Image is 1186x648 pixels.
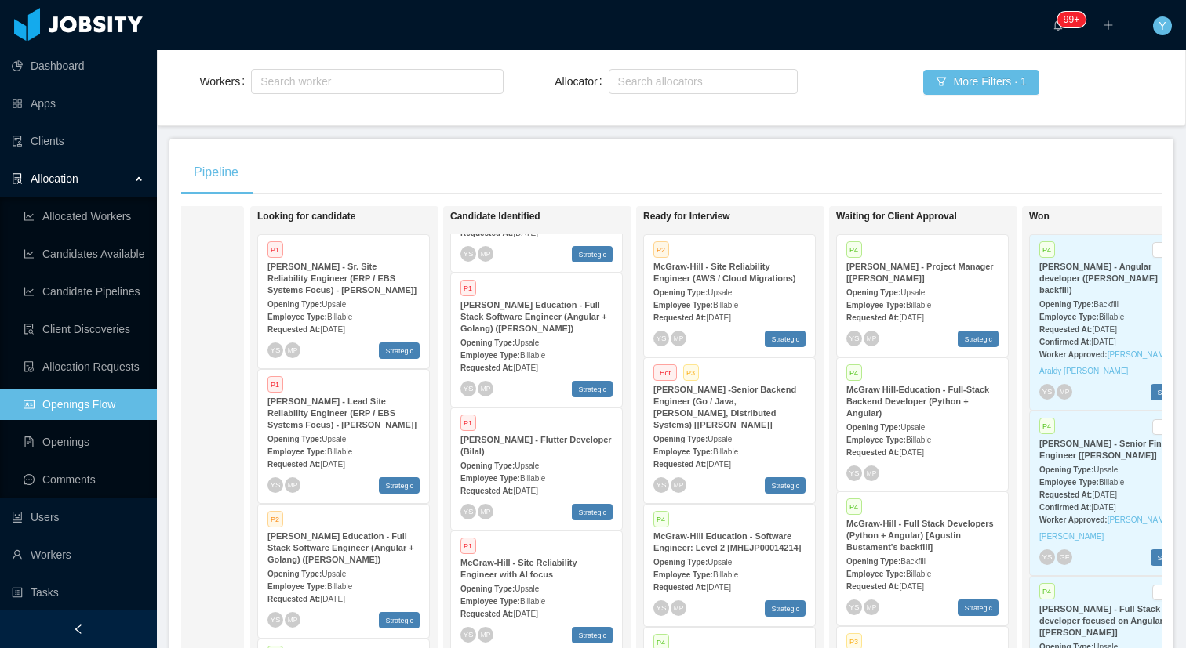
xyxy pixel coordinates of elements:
span: [DATE] [1092,491,1116,499]
strong: Requested At: [846,313,899,322]
span: P4 [846,498,862,515]
strong: Opening Type: [460,462,515,470]
strong: Opening Type: [1039,465,1093,474]
span: Upsale [515,462,539,470]
strong: Opening Type: [653,435,708,443]
a: icon: line-chartCandidates Available [24,238,144,270]
strong: Employee Type: [846,570,906,578]
a: icon: userWorkers [12,539,144,570]
div: Search allocators [618,74,781,89]
a: icon: line-chartCandidate Pipelines [24,276,144,307]
strong: Requested At: [653,313,706,322]
strong: Employee Type: [267,313,327,321]
span: [DATE] [513,610,537,618]
span: MP [867,603,876,610]
span: [DATE] [899,313,923,322]
h1: Waiting for Client Approval [836,211,1056,223]
span: P1 [460,538,476,554]
a: icon: idcardOpenings Flow [24,389,144,420]
strong: Opening Type: [846,423,900,432]
span: [DATE] [1092,325,1116,334]
span: [DATE] [706,460,730,469]
span: MP [481,385,490,392]
span: Upsale [708,558,732,567]
strong: McGraw-Hill - Site Reliability Engineer (AWS / Cloud Migrations) [653,262,796,283]
span: Upsale [515,338,539,347]
strong: Requested At: [653,460,706,469]
span: P3 [683,364,699,381]
span: Upsale [322,300,346,309]
span: YS [656,480,666,489]
span: Billable [327,582,352,591]
strong: [PERSON_NAME] - Angular developer ([PERSON_NAME] backfill) [1039,262,1158,295]
strong: Employee Type: [846,436,906,444]
span: Strategic [379,612,420,628]
span: MP [481,250,490,257]
strong: [PERSON_NAME] Education - Full Stack Software Engineer (Angular + Golang) ([PERSON_NAME]) [267,531,414,564]
span: GF [1059,553,1069,561]
strong: Requested At: [653,583,706,592]
a: icon: auditClients [12,125,144,157]
span: Billable [327,313,352,321]
strong: McGraw-Hill - Site Reliability Engineer with AI focus [460,558,577,579]
strong: [PERSON_NAME] - Lead Site Reliability Engineer (ERP / EBS Systems Focus) - [PERSON_NAME]] [267,396,417,429]
strong: Employee Type: [1039,478,1099,487]
span: Strategic [379,477,420,494]
h1: Ready for Interview [643,211,863,223]
strong: Employee Type: [460,597,520,606]
span: Strategic [572,504,613,520]
span: Strategic [765,477,806,494]
span: [DATE] [706,583,730,592]
h1: Candidate Identified [450,211,670,223]
strong: McGraw Hill-Education - Full-Stack Backend Developer (Python + Angular) [846,385,989,418]
strong: Employee Type: [267,582,327,591]
strong: Requested At: [1039,325,1092,334]
span: YS [463,507,473,516]
span: Strategic [958,331,999,347]
span: Billable [713,301,738,310]
span: YS [849,603,859,611]
strong: Employee Type: [460,351,520,360]
strong: Employee Type: [1039,313,1099,321]
i: icon: bell [1053,20,1064,31]
strong: Employee Type: [653,447,713,456]
span: YS [656,603,666,612]
span: MP [481,631,490,638]
span: YS [656,334,666,342]
a: icon: appstoreApps [12,88,144,119]
span: P1 [460,280,476,296]
span: [DATE] [899,582,923,591]
strong: Worker Approved: [1039,350,1108,359]
sup: 456 [1057,12,1086,27]
span: Billable [906,570,931,578]
a: icon: file-doneAllocation Requests [24,351,144,382]
strong: Requested At: [460,364,513,372]
span: MP [288,481,297,488]
strong: Opening Type: [653,288,708,297]
strong: [PERSON_NAME] - Flutter Developer (Bilal) [460,435,612,456]
span: YS [463,630,473,639]
strong: Confirmed At: [1039,338,1091,346]
span: Hot [653,364,677,381]
i: icon: solution [12,173,23,184]
span: Billable [520,474,545,483]
strong: Opening Type: [267,435,322,443]
strong: Requested At: [460,487,513,495]
span: Backfill [1093,300,1119,309]
span: Billable [1099,478,1124,487]
span: Upsale [322,570,346,578]
a: icon: line-chartAllocated Workers [24,201,144,232]
strong: [PERSON_NAME] - Senior FinOps Engineer [[PERSON_NAME]] [1039,439,1178,460]
span: Billable [520,351,545,360]
span: Billable [520,597,545,606]
span: YS [1042,553,1052,562]
span: [DATE] [513,364,537,372]
span: MP [867,335,876,342]
strong: [PERSON_NAME] -Senior Backend Engineer (Go / Java, [PERSON_NAME], Distributed Systems) [[PERSON_N... [653,385,796,429]
span: YS [849,334,859,342]
strong: Requested At: [460,229,513,237]
span: Billable [327,447,352,456]
a: icon: profileTasks [12,577,144,608]
span: P1 [267,376,283,393]
span: Upsale [515,585,539,593]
